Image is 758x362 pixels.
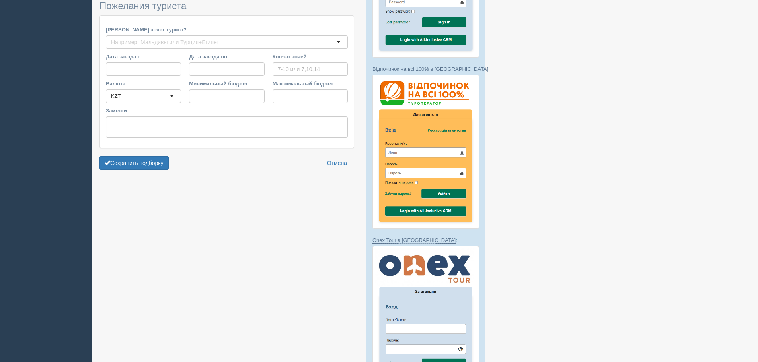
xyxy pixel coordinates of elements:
label: Кол-во ночей [273,53,348,60]
a: Отмена [322,156,352,170]
button: Сохранить подборку [99,156,169,170]
input: 7-10 или 7,10,14 [273,62,348,76]
label: Дата заезда по [189,53,264,60]
a: Відпочинок на всі 100% в [GEOGRAPHIC_DATA] [372,66,488,72]
label: Дата заезда с [106,53,181,60]
img: %D0%B2%D1%96%D0%B4%D0%BF%D0%BE%D1%87%D0%B8%D0%BD%D0%BE%D0%BA-%D0%BD%D0%B0-%D0%B2%D1%81%D1%96-100-... [372,75,479,229]
input: Например: Мальдивы или Турция+Египет [111,38,222,46]
label: [PERSON_NAME] хочет турист? [106,26,348,33]
p: : [372,65,479,73]
a: Onex Tour в [GEOGRAPHIC_DATA] [372,237,456,244]
span: Пожелания туриста [99,0,186,11]
label: Заметки [106,107,348,114]
label: Максимальный бюджет [273,80,348,87]
label: Валюта [106,80,181,87]
p: : [372,236,479,244]
div: KZT [111,92,121,100]
label: Минимальный бюджет [189,80,264,87]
